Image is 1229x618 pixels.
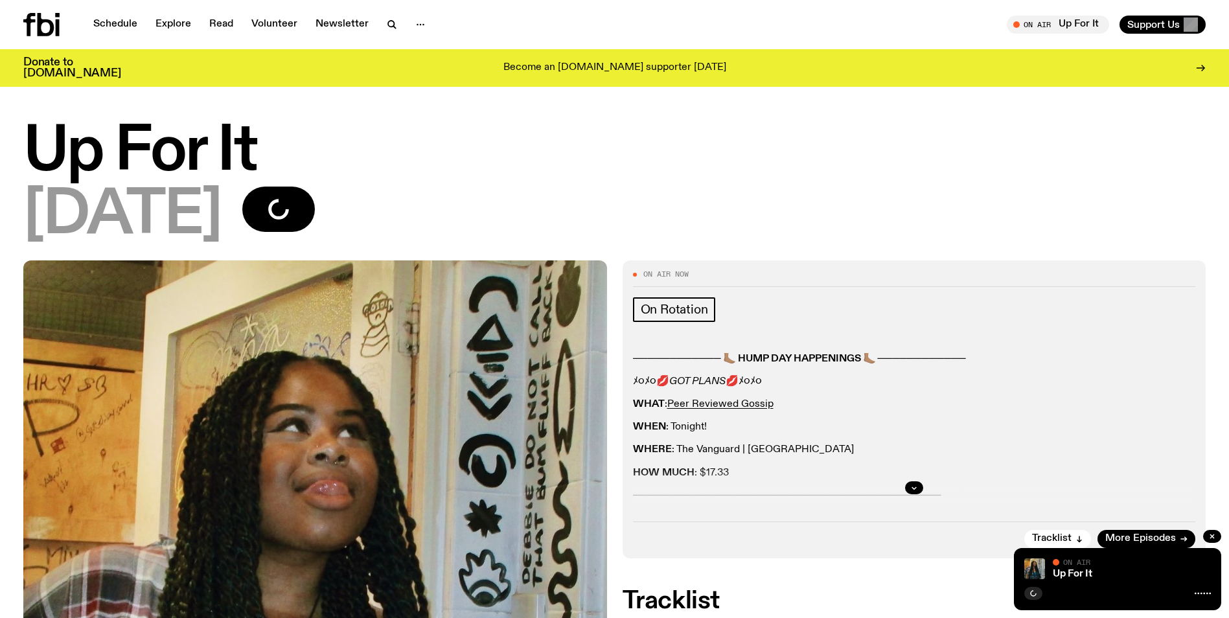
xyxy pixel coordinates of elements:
a: Up For It [1053,569,1092,579]
a: More Episodes [1097,530,1195,548]
a: Newsletter [308,16,376,34]
span: On Air [1063,558,1090,566]
button: Tracklist [1024,530,1091,548]
span: On Air Now [643,271,689,278]
p: Become an [DOMAIN_NAME] supporter [DATE] [503,62,726,74]
button: On AirUp For It [1007,16,1109,34]
p: : The Vanguard | [GEOGRAPHIC_DATA] [633,444,1196,456]
span: Tracklist [1032,534,1072,544]
span: More Episodes [1105,534,1176,544]
a: Read [201,16,241,34]
a: Schedule [86,16,145,34]
a: Volunteer [244,16,305,34]
p: : Tonight! [633,421,1196,433]
span: Support Us [1127,19,1180,30]
p: ﾒ૦ﾒ૦💋 💋ﾒ૦ﾒ૦ [633,376,1196,388]
a: Explore [148,16,199,34]
img: Ify - a Brown Skin girl with black braided twists, looking up to the side with her tongue stickin... [1024,558,1045,579]
strong: ──────────── 🦶🏽 HUMP DAY HAPPENINGS 🦶🏽 ──────────── [633,354,966,364]
h1: Up For It [23,123,1206,181]
strong: WHEN [633,422,666,432]
h2: Tracklist [623,589,1206,613]
strong: WHERE [633,444,672,455]
button: Support Us [1120,16,1206,34]
em: GOT PLANS [669,376,726,387]
strong: WHAT [633,399,665,409]
p: : [633,398,1196,411]
span: [DATE] [23,187,222,245]
span: On Rotation [641,303,708,317]
a: Peer Reviewed Gossip [667,399,774,409]
a: On Rotation [633,297,716,322]
h3: Donate to [DOMAIN_NAME] [23,57,121,79]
